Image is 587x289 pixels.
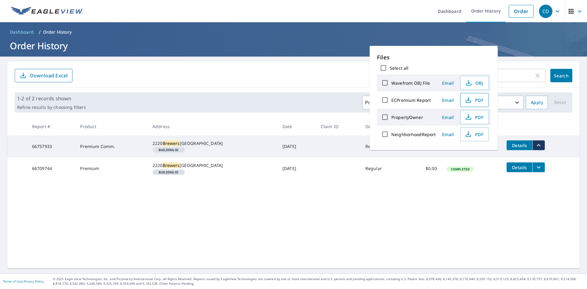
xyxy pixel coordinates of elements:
td: [DATE] [278,157,316,180]
span: PDF [464,131,484,138]
a: Terms of Use [3,279,22,283]
div: 2220 [GEOGRAPHIC_DATA] [153,140,273,146]
button: filesDropdownBtn-66709744 [532,162,545,172]
span: Search [555,73,567,79]
button: Email [438,78,458,88]
button: OBJ [460,76,489,90]
td: Regular [360,157,404,180]
th: Date [278,117,316,135]
span: Apply [531,99,543,106]
p: Order History [43,29,72,35]
button: Apply [526,96,548,109]
span: Dashboard [10,29,34,35]
button: PDF [460,110,489,124]
th: Product [75,117,148,135]
em: Building ID [159,148,179,151]
button: filesDropdownBtn-66757933 [532,140,545,150]
span: Details [510,143,529,148]
button: PDF [460,93,489,107]
button: Products [362,96,398,109]
p: | [3,280,44,283]
td: Premium [75,157,148,180]
span: Email [441,80,455,86]
th: Delivery [360,117,404,135]
button: Email [438,130,458,139]
td: 66757933 [27,135,76,157]
span: Email [441,132,455,137]
label: Select all [390,65,408,71]
label: Wavefront OBJ File [391,80,430,86]
h1: Order History [7,39,580,52]
button: Search [550,69,572,82]
span: PDF [464,96,484,104]
p: Refine results by choosing filters [17,105,86,110]
td: Regular [360,135,404,157]
span: Details [510,165,529,170]
td: [DATE] [278,135,316,157]
p: Products [365,99,386,106]
mark: Brewers [163,162,180,168]
button: Email [438,95,458,105]
a: Dashboard [7,27,36,37]
div: CD [539,5,552,18]
p: Download Excel [30,72,68,79]
nav: breadcrumb [7,27,580,37]
em: Building ID [159,171,179,174]
img: EV Logo [11,7,83,16]
span: OBJ [464,79,484,87]
button: detailsBtn-66757933 [507,140,532,150]
button: detailsBtn-66709744 [507,162,532,172]
p: © 2025 Eagle View Technologies, Inc. and Pictometry International Corp. All Rights Reserved. Repo... [53,277,584,286]
td: $0.00 [404,157,442,180]
span: Completed [447,167,473,171]
th: Claim ID [316,117,360,135]
th: Address [148,117,278,135]
label: ECPremium Report [391,97,431,103]
li: / [39,28,41,36]
span: Email [441,97,455,103]
mark: Brewers [163,140,180,146]
span: Email [441,114,455,120]
a: Privacy Policy [24,279,44,283]
th: Report # [27,117,76,135]
label: PropertyOwner [391,114,423,120]
td: 66709744 [27,157,76,180]
a: Order [509,5,533,18]
td: Premium Comm. [75,135,148,157]
button: Download Excel [15,69,72,82]
label: NeighborhoodReport [391,132,436,137]
button: Email [438,113,458,122]
p: 1-2 of 2 records shown [17,95,86,102]
p: Files [377,53,490,61]
div: 2220 [GEOGRAPHIC_DATA] [153,162,273,169]
span: PDF [464,113,484,121]
button: PDF [460,127,489,141]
